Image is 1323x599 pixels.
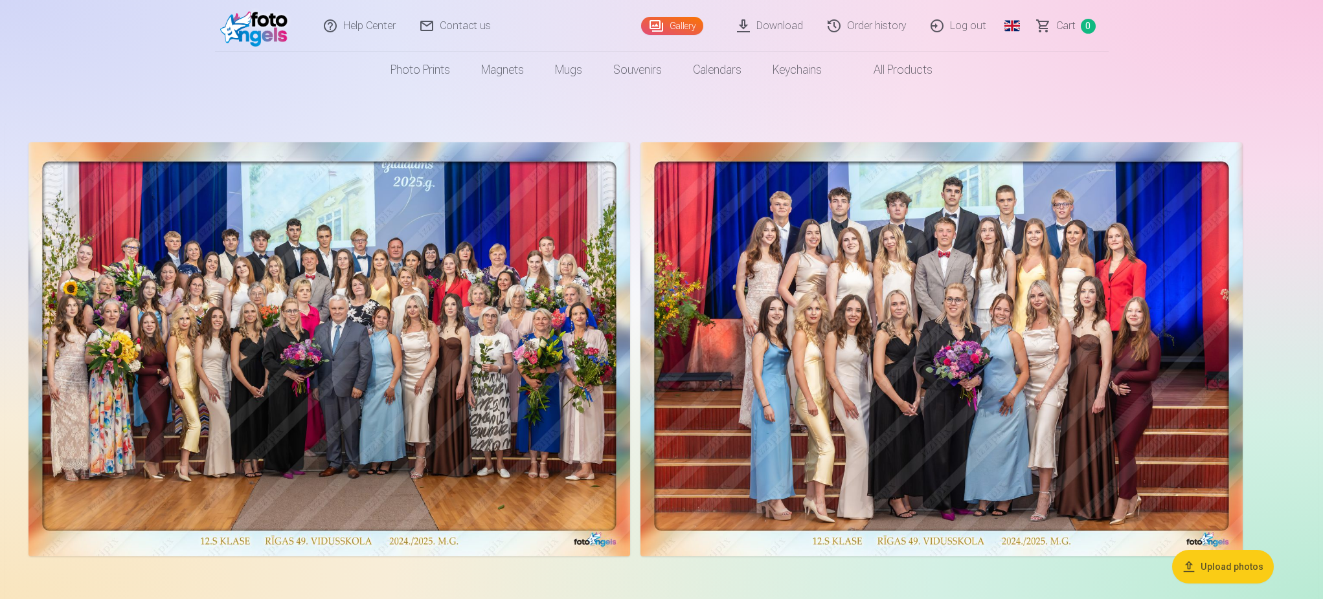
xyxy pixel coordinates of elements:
[641,17,703,35] a: Gallery
[220,5,295,47] img: /fa1
[1081,19,1096,34] span: 0
[1056,18,1076,34] span: Сart
[539,52,598,88] a: Mugs
[466,52,539,88] a: Magnets
[598,52,677,88] a: Souvenirs
[837,52,948,88] a: All products
[1172,550,1274,583] button: Upload photos
[757,52,837,88] a: Keychains
[375,52,466,88] a: Photo prints
[677,52,757,88] a: Calendars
